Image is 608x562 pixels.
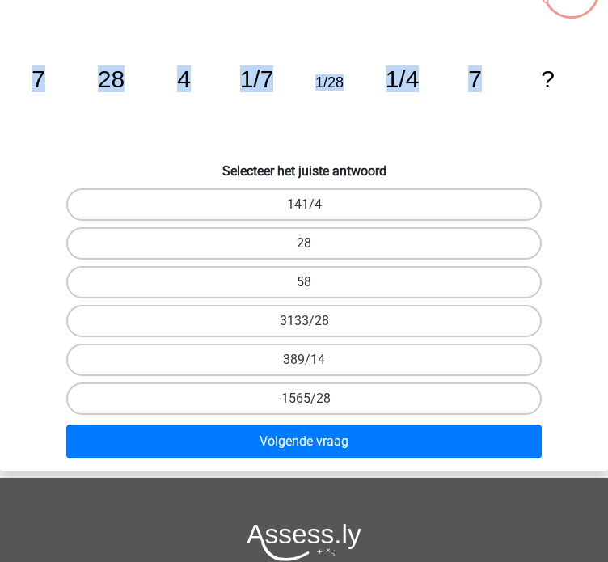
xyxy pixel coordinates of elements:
[66,344,541,376] label: 389/14
[541,65,555,92] tspan: ?
[468,65,482,92] tspan: 7
[66,425,541,458] button: Volgende vraag
[66,266,541,298] label: 58
[32,65,45,92] tspan: 7
[177,65,191,92] tspan: 4
[66,188,541,221] label: 141/4
[98,65,125,92] tspan: 28
[315,74,344,91] tspan: 1/28
[66,227,541,260] label: 28
[247,523,361,561] img: Assessly logo
[240,65,274,92] tspan: 1/7
[66,305,541,337] label: 3133/28
[66,382,541,415] label: -1565/28
[6,160,602,179] h6: Selecteer het juiste antwoord
[386,65,420,92] tspan: 1/4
